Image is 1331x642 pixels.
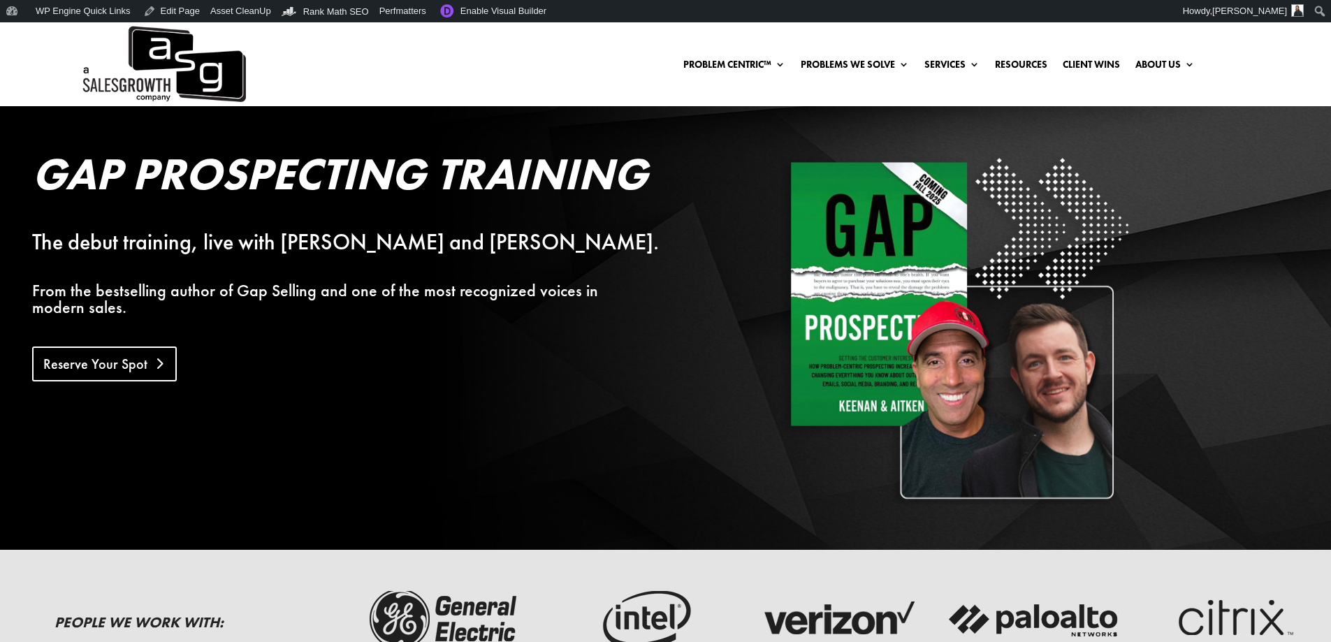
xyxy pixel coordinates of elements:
div: Domain Overview [53,89,125,99]
a: Problem Centric™ [683,59,785,75]
a: About Us [1135,59,1195,75]
span: Rank Math SEO [303,6,369,17]
img: logo_orange.svg [22,22,34,34]
a: Client Wins [1063,59,1120,75]
img: ASG Co. Logo [80,22,246,106]
div: v 4.0.25 [39,22,68,34]
div: Keywords by Traffic [154,89,235,99]
a: Problems We Solve [801,59,909,75]
p: From the bestselling author of Gap Selling and one of the most recognized voices in modern sales. [32,282,688,316]
h2: Gap Prospecting Training [32,152,688,203]
span: [PERSON_NAME] [1212,6,1287,16]
img: website_grey.svg [22,36,34,48]
div: Domain: [DOMAIN_NAME] [36,36,154,48]
a: Resources [995,59,1047,75]
img: tab_keywords_by_traffic_grey.svg [139,88,150,99]
div: The debut training, live with [PERSON_NAME] and [PERSON_NAME]. [32,234,688,251]
a: A Sales Growth Company Logo [80,22,246,106]
a: Services [924,59,980,75]
a: Reserve Your Spot [32,346,177,381]
img: Square White - Shadow [781,152,1134,504]
img: tab_domain_overview_orange.svg [38,88,49,99]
